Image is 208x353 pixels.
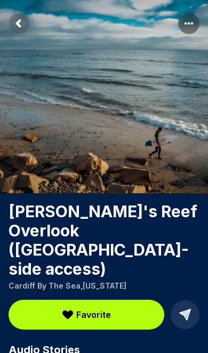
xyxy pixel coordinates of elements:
[178,13,199,34] button: More options
[9,281,199,291] p: Cardiff By The Sea , [US_STATE]
[9,13,30,34] button: Return to previous page
[9,300,164,330] button: Favorite
[76,308,111,321] span: Favorite
[9,202,199,278] h1: [PERSON_NAME]'s Reef Overlook ([GEOGRAPHIC_DATA]-side access)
